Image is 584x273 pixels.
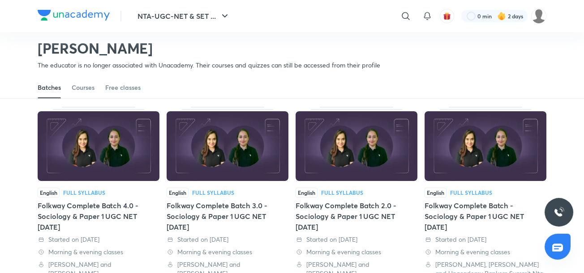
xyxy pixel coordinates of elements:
[38,188,60,197] span: English
[72,77,94,98] a: Courses
[38,10,110,23] a: Company Logo
[443,12,451,20] img: avatar
[167,235,288,244] div: Started on 7 Mar 2025
[38,235,159,244] div: Started on 14 Apr 2025
[38,77,61,98] a: Batches
[554,207,564,218] img: ttu
[38,111,159,181] img: Thumbnail
[440,9,454,23] button: avatar
[167,111,288,181] img: Thumbnail
[497,12,506,21] img: streak
[531,8,546,24] img: Ishita Tripathi
[296,200,417,232] div: Folkway Complete Batch 2.0 - Sociology & Paper 1 UGC NET [DATE]
[38,39,380,57] h2: [PERSON_NAME]
[63,190,105,195] div: Full Syllabus
[72,83,94,92] div: Courses
[450,190,492,195] div: Full Syllabus
[425,235,546,244] div: Started on 24 Jan 2025
[132,7,236,25] button: NTA-UGC-NET & SET ...
[38,200,159,232] div: Folkway Complete Batch 4.0 - Sociology & Paper 1 UGC NET [DATE]
[321,190,363,195] div: Full Syllabus
[105,83,141,92] div: Free classes
[296,248,417,256] div: Morning & evening classes
[38,248,159,256] div: Morning & evening classes
[296,235,417,244] div: Started on 7 Feb 2025
[105,77,141,98] a: Free classes
[425,248,546,256] div: Morning & evening classes
[167,200,288,232] div: Folkway Complete Batch 3.0 - Sociology & Paper 1 UGC NET [DATE]
[167,248,288,256] div: Morning & evening classes
[38,83,61,92] div: Batches
[167,188,189,197] span: English
[192,190,234,195] div: Full Syllabus
[425,188,447,197] span: English
[296,111,417,181] img: Thumbnail
[425,111,546,181] img: Thumbnail
[425,200,546,232] div: Folkway Complete Batch - Sociology & Paper 1 UGC NET [DATE]
[38,10,110,21] img: Company Logo
[296,188,318,197] span: English
[38,61,380,70] p: The educator is no longer associated with Unacademy. Their courses and quizzes can still be acces...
